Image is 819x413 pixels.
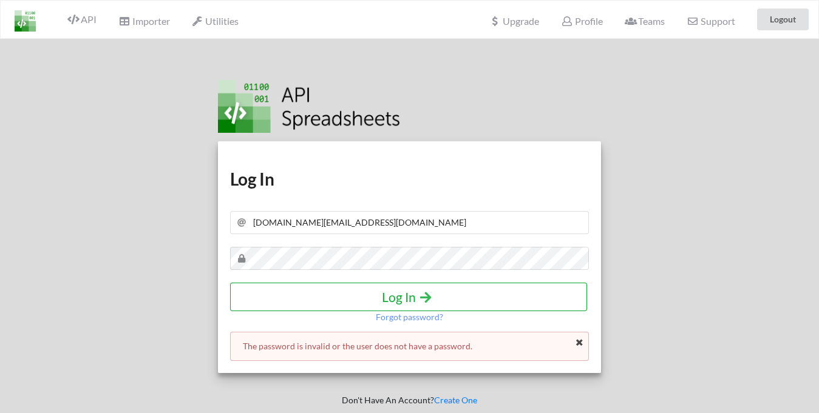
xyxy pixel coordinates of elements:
[230,283,587,311] button: Log In
[15,10,36,32] img: LogoIcon.png
[218,80,400,133] img: Logo.png
[757,8,809,30] button: Logout
[67,13,97,25] span: API
[243,340,577,352] p: The password is invalid or the user does not have a password.
[376,311,443,323] p: Forgot password?
[243,289,574,304] h4: Log In
[687,16,735,26] span: Support
[561,15,602,27] span: Profile
[489,16,539,26] span: Upgrade
[230,211,590,234] input: Your Email
[209,394,610,406] p: Don't Have An Account?
[118,15,169,27] span: Importer
[192,15,239,27] span: Utilities
[625,15,665,27] span: Teams
[230,168,590,190] h1: Log In
[434,395,477,405] a: Create One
